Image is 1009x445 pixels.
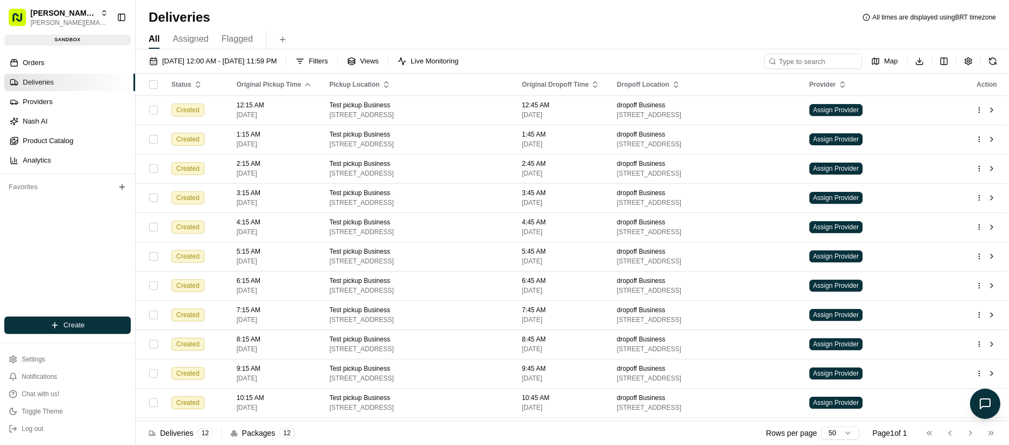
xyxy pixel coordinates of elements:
[522,306,599,314] span: 7:45 AM
[237,218,312,227] span: 4:15 AM
[237,286,312,295] span: [DATE]
[237,306,312,314] span: 7:15 AM
[237,247,312,256] span: 5:15 AM
[522,394,599,402] span: 10:45 AM
[975,80,998,89] div: Action
[329,218,390,227] span: Test pickup Business
[149,9,210,26] h1: Deliveries
[872,13,996,22] span: All times are displayed using BRT timezone
[522,169,599,178] span: [DATE]
[617,306,665,314] span: dropoff Business
[809,80,836,89] span: Provider
[617,247,665,256] span: dropoff Business
[617,80,669,89] span: Dropoff Location
[522,403,599,412] span: [DATE]
[617,159,665,168] span: dropoff Business
[329,247,390,256] span: Test pickup Business
[329,374,504,383] span: [STREET_ADDRESS]
[237,198,312,207] span: [DATE]
[329,403,504,412] span: [STREET_ADDRESS]
[237,111,312,119] span: [DATE]
[237,169,312,178] span: [DATE]
[22,424,43,433] span: Log out
[237,276,312,285] span: 6:15 AM
[4,35,131,46] div: sandbox
[809,338,863,350] span: Assign Provider
[22,407,63,416] span: Toggle Theme
[764,54,862,69] input: Type to search
[522,345,599,353] span: [DATE]
[329,130,390,139] span: Test pickup Business
[30,8,96,18] button: [PERSON_NAME] Org
[237,403,312,412] span: [DATE]
[4,178,131,196] div: Favorites
[617,345,792,353] span: [STREET_ADDRESS]
[809,367,863,379] span: Assign Provider
[617,364,665,373] span: dropoff Business
[809,133,863,145] span: Assign Provider
[63,320,85,330] span: Create
[617,169,792,178] span: [STREET_ADDRESS]
[329,228,504,236] span: [STREET_ADDRESS]
[329,198,504,207] span: [STREET_ADDRESS]
[4,317,131,334] button: Create
[522,198,599,207] span: [DATE]
[279,428,294,438] div: 12
[4,352,131,367] button: Settings
[329,335,390,344] span: Test pickup Business
[22,372,57,381] span: Notifications
[329,276,390,285] span: Test pickup Business
[617,218,665,227] span: dropoff Business
[522,101,599,109] span: 12:45 AM
[809,192,863,204] span: Assign Provider
[231,428,295,438] div: Packages
[329,345,504,353] span: [STREET_ADDRESS]
[237,159,312,168] span: 2:15 AM
[329,315,504,324] span: [STREET_ADDRESS]
[970,389,1000,419] button: Open chat
[23,58,44,68] span: Orders
[411,56,458,66] span: Live Monitoring
[22,390,59,398] span: Chat with us!
[149,428,213,438] div: Deliveries
[617,130,665,139] span: dropoff Business
[4,404,131,419] button: Toggle Theme
[30,18,108,27] button: [PERSON_NAME][EMAIL_ADDRESS][DOMAIN_NAME]
[329,111,504,119] span: [STREET_ADDRESS]
[4,4,112,30] button: [PERSON_NAME] Org[PERSON_NAME][EMAIL_ADDRESS][DOMAIN_NAME]
[617,315,792,324] span: [STREET_ADDRESS]
[522,276,599,285] span: 6:45 AM
[522,374,599,383] span: [DATE]
[4,369,131,384] button: Notifications
[171,80,191,89] span: Status
[617,403,792,412] span: [STREET_ADDRESS]
[985,54,1000,69] button: Refresh
[522,218,599,227] span: 4:45 AM
[617,257,792,266] span: [STREET_ADDRESS]
[522,228,599,236] span: [DATE]
[522,80,589,89] span: Original Dropoff Time
[809,250,863,262] span: Assign Provider
[4,421,131,436] button: Log out
[4,113,135,130] a: Nash AI
[617,335,665,344] span: dropoff Business
[237,394,312,402] span: 10:15 AM
[342,54,384,69] button: Views
[23,117,48,126] span: Nash AI
[309,56,328,66] span: Filters
[329,306,390,314] span: Test pickup Business
[23,78,54,87] span: Deliveries
[237,345,312,353] span: [DATE]
[144,54,282,69] button: [DATE] 12:00 AM - [DATE] 11:59 PM
[617,394,665,402] span: dropoff Business
[4,93,135,111] a: Providers
[237,101,312,109] span: 12:15 AM
[4,386,131,402] button: Chat with us!
[329,101,390,109] span: Test pickup Business
[221,33,253,46] span: Flagged
[884,56,898,66] span: Map
[329,140,504,149] span: [STREET_ADDRESS]
[393,54,463,69] button: Live Monitoring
